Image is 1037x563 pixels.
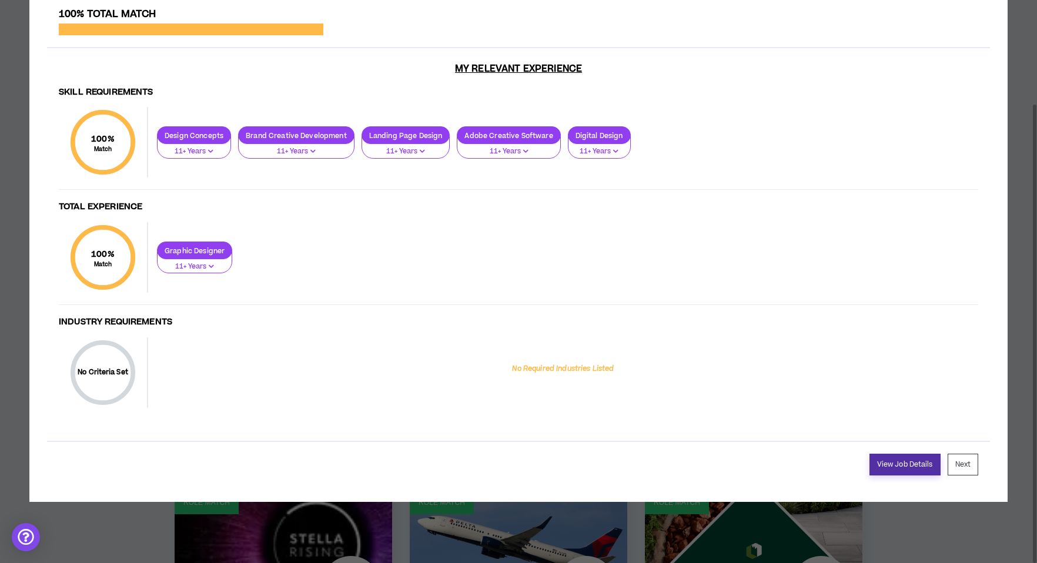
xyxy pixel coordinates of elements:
h4: Total Experience [59,202,978,213]
p: 11+ Years [165,262,225,272]
p: Digital Design [568,131,630,140]
p: 11+ Years [246,146,347,157]
button: 11+ Years [457,136,560,159]
span: 100 % [91,248,115,260]
p: 11+ Years [369,146,443,157]
div: Open Intercom Messenger [12,523,40,551]
button: 11+ Years [568,136,631,159]
p: Landing Page Design [362,131,450,140]
h4: Industry Requirements [59,317,978,328]
button: 11+ Years [157,252,232,274]
span: 100% Total Match [59,7,156,21]
p: Adobe Creative Software [457,131,560,140]
p: 11+ Years [165,146,223,157]
a: View Job Details [869,454,941,475]
button: Next [948,454,978,475]
h4: Skill Requirements [59,87,978,98]
p: Design Concepts [158,131,230,140]
button: 11+ Years [362,136,450,159]
p: 11+ Years [576,146,623,157]
button: 11+ Years [238,136,354,159]
span: 100 % [91,133,115,145]
p: No Criteria Set [71,367,135,377]
h3: My Relevant Experience [47,63,990,75]
p: 11+ Years [464,146,553,157]
p: Brand Creative Development [239,131,354,140]
button: 11+ Years [157,136,231,159]
p: Graphic Designer [158,246,232,255]
p: No Required Industries Listed [512,364,614,374]
small: Match [91,260,115,269]
small: Match [91,145,115,153]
